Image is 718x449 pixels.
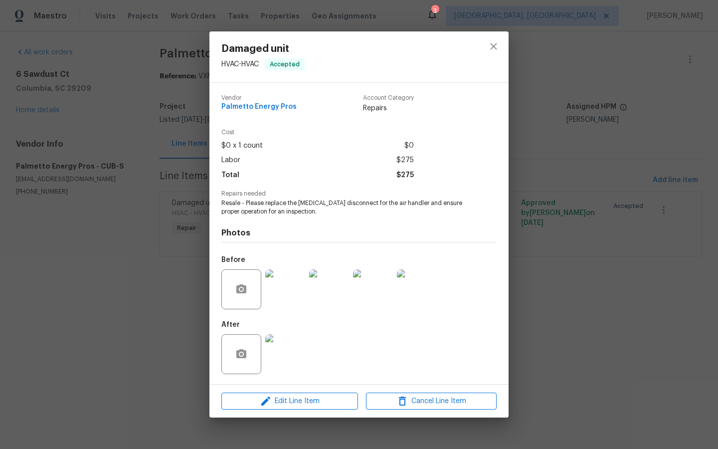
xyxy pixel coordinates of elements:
span: $275 [396,153,414,168]
span: Total [221,168,239,183]
h5: After [221,321,240,328]
span: Labor [221,153,240,168]
span: Repairs needed [221,191,497,197]
span: $275 [396,168,414,183]
span: Damaged unit [221,43,305,54]
span: Resale - Please replace the [MEDICAL_DATA] disconnect for the air handler and ensure proper opera... [221,199,469,216]
span: Cancel Line Item [369,395,494,408]
span: Accepted [266,59,304,69]
span: Account Category [363,95,414,101]
button: Edit Line Item [221,393,358,410]
span: Vendor [221,95,297,101]
h5: Before [221,256,245,263]
button: close [482,34,506,58]
span: Palmetto Energy Pros [221,103,297,111]
button: Cancel Line Item [366,393,497,410]
span: Repairs [363,103,414,113]
span: Cost [221,129,414,136]
span: $0 x 1 count [221,139,263,153]
h4: Photos [221,228,497,238]
span: $0 [404,139,414,153]
div: 3 [431,6,438,16]
span: HVAC - HVAC [221,61,259,68]
span: Edit Line Item [224,395,355,408]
